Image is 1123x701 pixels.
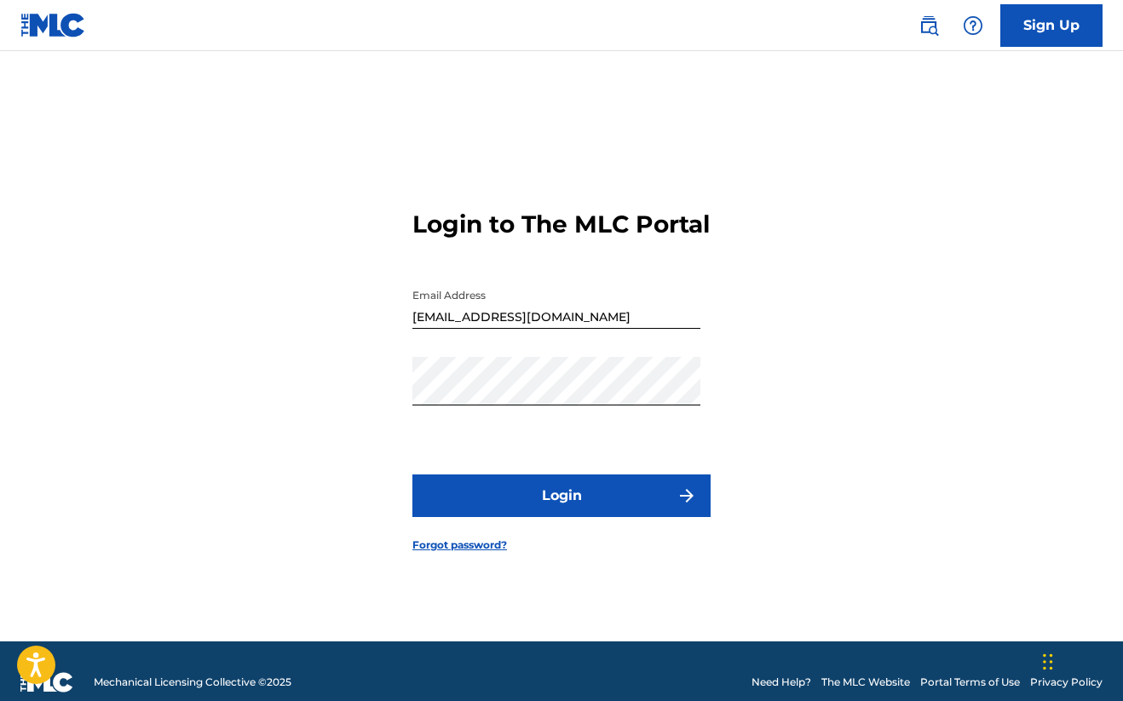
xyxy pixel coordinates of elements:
[20,13,86,37] img: MLC Logo
[1043,636,1053,687] div: Drag
[920,675,1020,690] a: Portal Terms of Use
[412,537,507,553] a: Forgot password?
[919,15,939,36] img: search
[821,675,910,690] a: The MLC Website
[677,486,697,506] img: f7272a7cc735f4ea7f67.svg
[752,675,811,690] a: Need Help?
[1000,4,1103,47] a: Sign Up
[1038,619,1123,701] iframe: Chat Widget
[1030,675,1103,690] a: Privacy Policy
[912,9,946,43] a: Public Search
[963,15,983,36] img: help
[94,675,291,690] span: Mechanical Licensing Collective © 2025
[956,9,990,43] div: Help
[412,474,711,517] button: Login
[20,672,73,692] img: logo
[412,210,710,239] h3: Login to The MLC Portal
